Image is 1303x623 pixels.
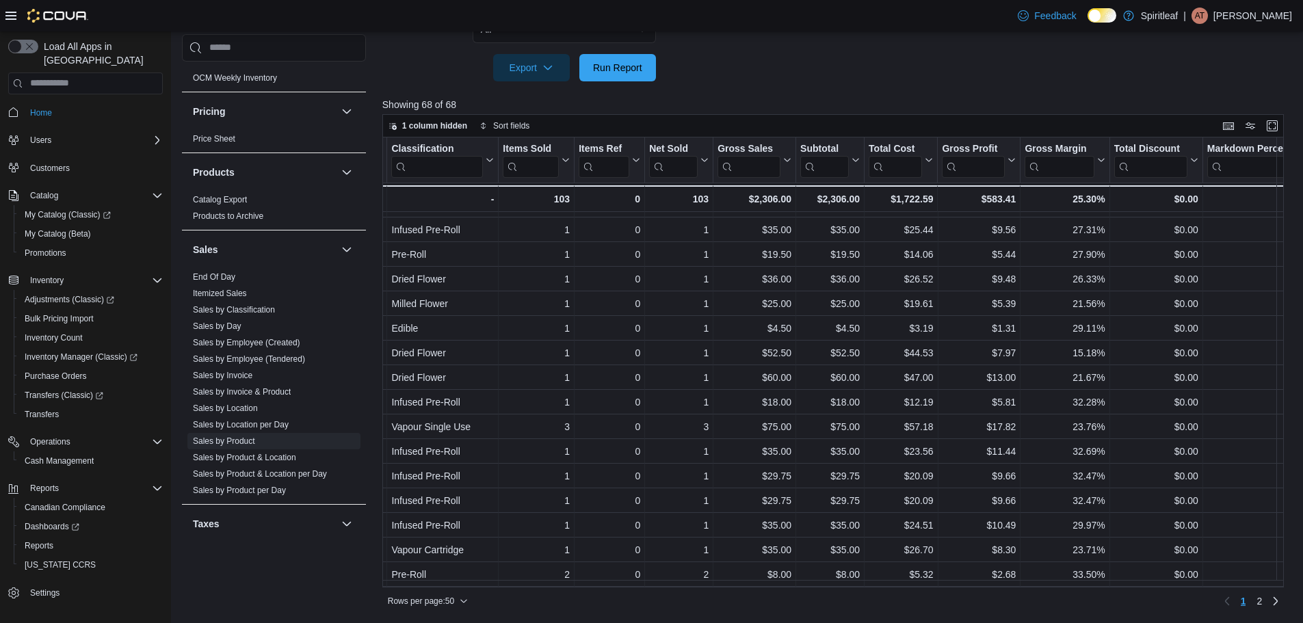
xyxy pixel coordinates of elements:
[19,538,59,554] a: Reports
[3,432,168,451] button: Operations
[14,224,168,243] button: My Catalog (Beta)
[25,132,57,148] button: Users
[182,70,366,92] div: OCM
[25,409,59,420] span: Transfers
[25,294,114,305] span: Adjustments (Classic)
[19,499,163,516] span: Canadian Compliance
[14,347,168,367] a: Inventory Manager (Classic)
[193,403,258,414] span: Sales by Location
[19,406,163,423] span: Transfers
[25,105,57,121] a: Home
[19,518,163,535] span: Dashboards
[25,559,96,570] span: [US_STATE] CCRS
[383,118,473,134] button: 1 column hidden
[193,211,263,221] a: Products to Archive
[25,540,53,551] span: Reports
[1242,118,1259,134] button: Display options
[19,453,99,469] a: Cash Management
[25,228,91,239] span: My Catalog (Beta)
[30,275,64,286] span: Inventory
[1213,8,1292,24] p: [PERSON_NAME]
[25,272,163,289] span: Inventory
[14,536,168,555] button: Reports
[193,468,327,479] span: Sales by Product & Location per Day
[193,134,235,144] a: Price Sheet
[402,120,467,131] span: 1 column hidden
[1235,590,1268,612] ul: Pagination for preceding grid
[193,289,247,298] a: Itemized Sales
[193,370,252,381] span: Sales by Invoice
[19,207,163,223] span: My Catalog (Classic)
[1251,590,1267,612] a: Page 2 of 2
[1219,590,1285,612] nav: Pagination for preceding grid
[25,159,163,176] span: Customers
[493,120,529,131] span: Sort fields
[1025,191,1105,207] div: 25.30%
[193,436,255,447] span: Sales by Product
[1219,593,1235,609] button: Previous page
[38,40,163,67] span: Load All Apps in [GEOGRAPHIC_DATA]
[869,191,933,207] div: $1,722.59
[1235,590,1252,612] button: Page 1 of 2
[193,485,286,496] span: Sales by Product per Day
[1195,8,1205,24] span: AT
[193,371,252,380] a: Sales by Invoice
[25,160,75,176] a: Customers
[193,453,296,462] a: Sales by Product & Location
[339,241,355,258] button: Sales
[193,452,296,463] span: Sales by Product & Location
[1088,8,1116,23] input: Dark Mode
[25,248,66,259] span: Promotions
[3,158,168,178] button: Customers
[30,163,70,174] span: Customers
[193,321,241,332] span: Sales by Day
[193,105,336,118] button: Pricing
[14,243,168,263] button: Promotions
[19,291,120,308] a: Adjustments (Classic)
[718,191,791,207] div: $2,306.00
[19,330,88,346] a: Inventory Count
[25,585,65,601] a: Settings
[30,135,51,146] span: Users
[193,354,305,364] a: Sales by Employee (Tendered)
[193,517,336,531] button: Taxes
[3,103,168,122] button: Home
[501,54,562,81] span: Export
[3,271,168,290] button: Inventory
[25,502,105,513] span: Canadian Compliance
[193,403,258,413] a: Sales by Location
[193,420,289,429] a: Sales by Location per Day
[25,480,64,496] button: Reports
[19,207,116,223] a: My Catalog (Classic)
[19,310,163,327] span: Bulk Pricing Import
[3,583,168,602] button: Settings
[193,337,300,348] span: Sales by Employee (Created)
[19,453,163,469] span: Cash Management
[1114,191,1198,207] div: $0.00
[1241,594,1246,608] span: 1
[1220,118,1237,134] button: Keyboard shortcuts
[19,518,85,535] a: Dashboards
[193,517,220,531] h3: Taxes
[339,164,355,181] button: Products
[14,451,168,470] button: Cash Management
[193,195,247,204] a: Catalog Export
[193,305,275,315] a: Sales by Classification
[25,455,94,466] span: Cash Management
[25,521,79,532] span: Dashboards
[19,245,72,261] a: Promotions
[14,517,168,536] a: Dashboards
[193,272,235,282] a: End Of Day
[14,309,168,328] button: Bulk Pricing Import
[19,310,99,327] a: Bulk Pricing Import
[30,483,59,494] span: Reports
[1183,8,1186,24] p: |
[25,390,103,401] span: Transfers (Classic)
[25,132,163,148] span: Users
[308,191,382,207] div: -
[193,386,291,397] span: Sales by Invoice & Product
[25,187,64,204] button: Catalog
[19,557,163,573] span: Washington CCRS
